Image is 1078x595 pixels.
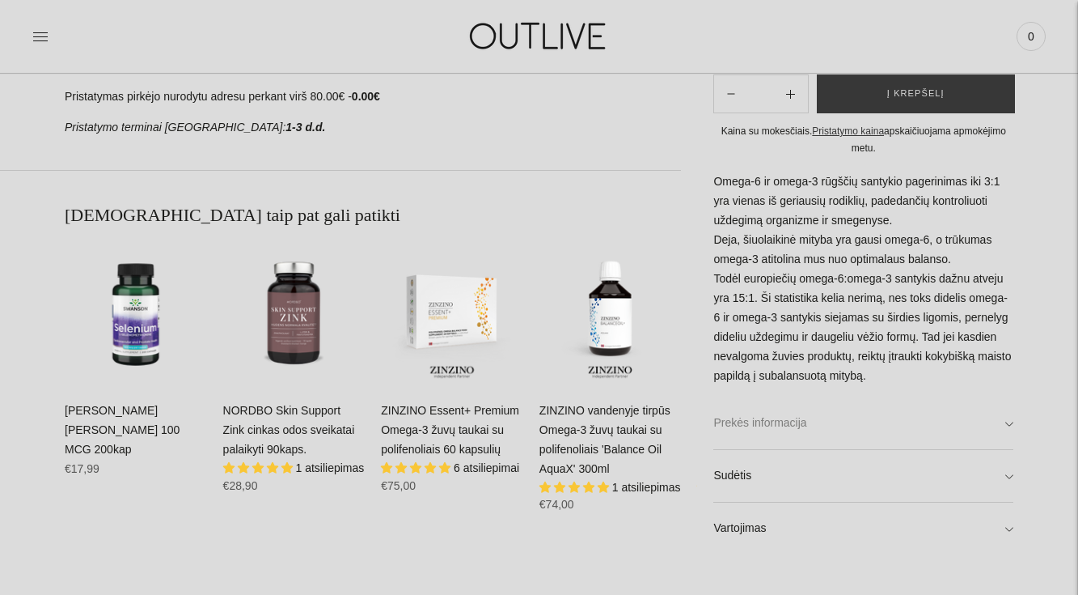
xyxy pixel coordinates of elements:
strong: 0.00€ [352,90,380,103]
img: OUTLIVE [438,8,640,64]
button: Į krepšelį [817,74,1015,113]
button: Add product quantity [714,74,748,113]
input: Product quantity [749,82,773,105]
a: Prekės informacija [713,397,1013,448]
a: Sudėtis [713,449,1013,501]
a: SWANSON Selenas 100 MCG 200kap [65,244,207,386]
p: Pristatymas pirkėjo nurodytu adresu perkant virš 80.00€ - [65,87,681,107]
h2: [DEMOGRAPHIC_DATA] taip pat gali patikti [65,203,681,227]
a: NORDBO Skin Support Zink cinkas odos sveikatai palaikyti 90kaps. [223,244,366,386]
a: Vartojimas [713,502,1013,554]
a: ZINZINO Essent+ Premium Omega-3 žuvų taukai su polifenoliais 60 kapsulių [381,404,519,456]
span: €74,00 [539,498,574,511]
span: 0 [1020,25,1042,48]
span: 5.00 stars [539,481,612,494]
a: Pristatymo kaina [812,125,884,137]
a: ZINZINO vandenyje tirpūs Omega-3 žuvų taukai su polifenoliais 'Balance Oil AquaX' 300ml [539,244,682,386]
em: Pristatymo terminai [GEOGRAPHIC_DATA]: [65,121,285,134]
span: €28,90 [223,479,258,492]
span: €75,00 [381,479,416,492]
span: 5.00 stars [223,461,296,474]
span: €17,99 [65,462,99,475]
p: Omega-6 ir omega-3 rūgščių santykio pagerinimas iki 3:1 yra vienas iš geriausių rodiklių, padedan... [713,172,1013,385]
span: 6 atsiliepimai [454,461,519,474]
span: Į krepšelį [887,86,945,102]
span: 1 atsiliepimas [612,481,681,494]
span: 5.00 stars [381,461,454,474]
a: ZINZINO Essent+ Premium Omega-3 žuvų taukai su polifenoliais 60 kapsulių [381,244,523,386]
img: SWANSON SELENAS [65,244,207,386]
a: ZINZINO vandenyje tirpūs Omega-3 žuvų taukai su polifenoliais 'Balance Oil AquaX' 300ml [539,404,670,475]
span: 1 atsiliepimas [296,461,365,474]
strong: 1-3 d.d. [285,121,325,134]
a: [PERSON_NAME] [PERSON_NAME] 100 MCG 200kap [65,404,180,456]
button: Subtract product quantity [773,74,808,113]
a: NORDBO Skin Support Zink cinkas odos sveikatai palaikyti 90kaps. [223,404,355,456]
div: Kaina su mokesčiais. apskaičiuojama apmokėjimo metu. [713,123,1013,156]
a: 0 [1017,19,1046,54]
